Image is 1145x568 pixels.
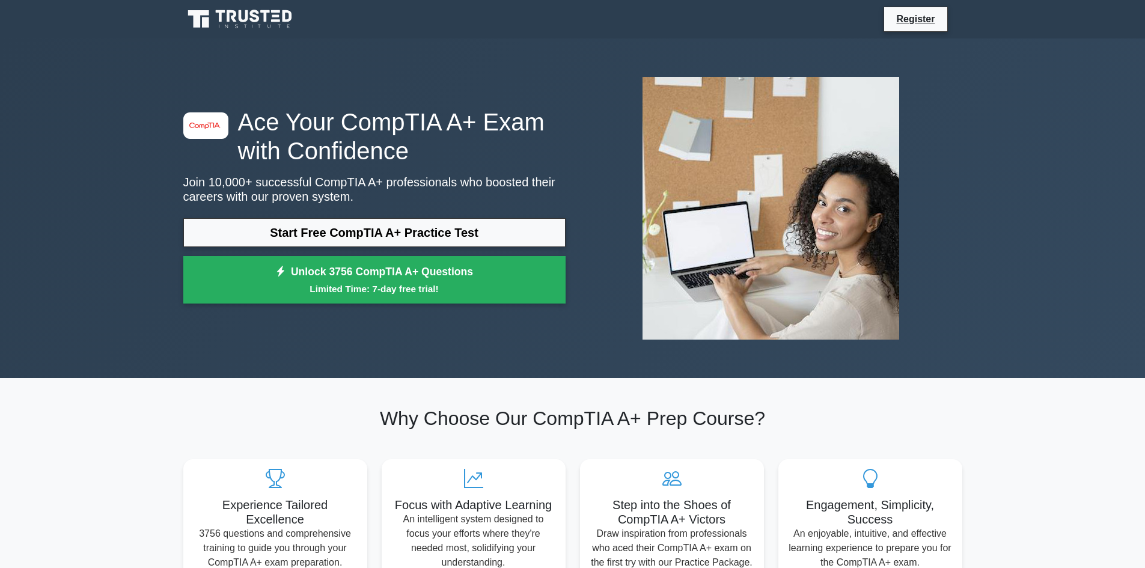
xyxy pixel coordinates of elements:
a: Start Free CompTIA A+ Practice Test [183,218,566,247]
h5: Experience Tailored Excellence [193,498,358,527]
a: Unlock 3756 CompTIA A+ QuestionsLimited Time: 7-day free trial! [183,256,566,304]
a: Register [889,11,942,26]
small: Limited Time: 7-day free trial! [198,282,551,296]
h5: Engagement, Simplicity, Success [788,498,953,527]
h2: Why Choose Our CompTIA A+ Prep Course? [183,407,962,430]
p: Join 10,000+ successful CompTIA A+ professionals who boosted their careers with our proven system. [183,175,566,204]
h5: Focus with Adaptive Learning [391,498,556,512]
h5: Step into the Shoes of CompTIA A+ Victors [590,498,754,527]
h1: Ace Your CompTIA A+ Exam with Confidence [183,108,566,165]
